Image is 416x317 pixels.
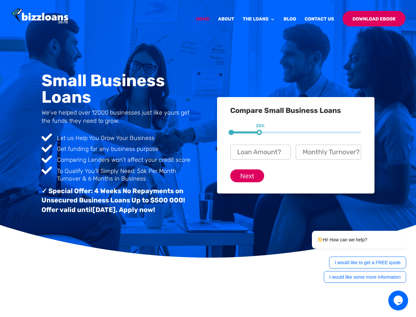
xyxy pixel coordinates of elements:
[42,132,52,143] span: 
[42,154,52,164] span: 
[218,17,234,32] a: About
[42,165,52,176] span: 
[42,109,199,128] h4: We’ve helped over 12000 businesses just like yours get the funds they need to grow.
[343,11,405,26] a: Download Ebook
[230,107,361,118] h3: Compare Small Business Loans
[284,17,296,32] a: Blog
[388,291,409,310] iframe: chat widget
[124,304,138,309] a: cookies
[109,303,257,310] span: We use to ensure that we give you the best experience on our website.
[57,156,190,163] span: Comparing Lenders won’t affect your credit score
[275,303,307,310] button: Privacy policy
[93,206,116,214] span: [DATE]
[196,17,209,32] a: Home
[261,303,271,310] button: Ok
[57,134,154,142] span: Let us Help You Grow Your Business
[42,143,52,154] span: 
[305,17,334,32] a: Contact Us
[256,123,264,128] span: 25%
[11,8,69,24] img: Bizzloans New Zealand
[42,72,199,109] h1: Small Business Loans
[291,179,409,287] iframe: chat widget
[243,17,275,32] a: The Loans
[230,169,264,182] input: Next
[296,145,361,159] input: Monthly Turnover?
[230,145,291,159] input: Loan Amount?
[57,145,158,153] span: Get funding for any business purpose
[42,186,199,218] h3: ✓ Special Offer: 4 Weeks No Repayments on Unsecured Business Loans Up to $500 000! Offer valid un...
[57,167,176,182] span: To Qualify You'll Simply Need: $6k Per Month Turnover & 6 Months in Business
